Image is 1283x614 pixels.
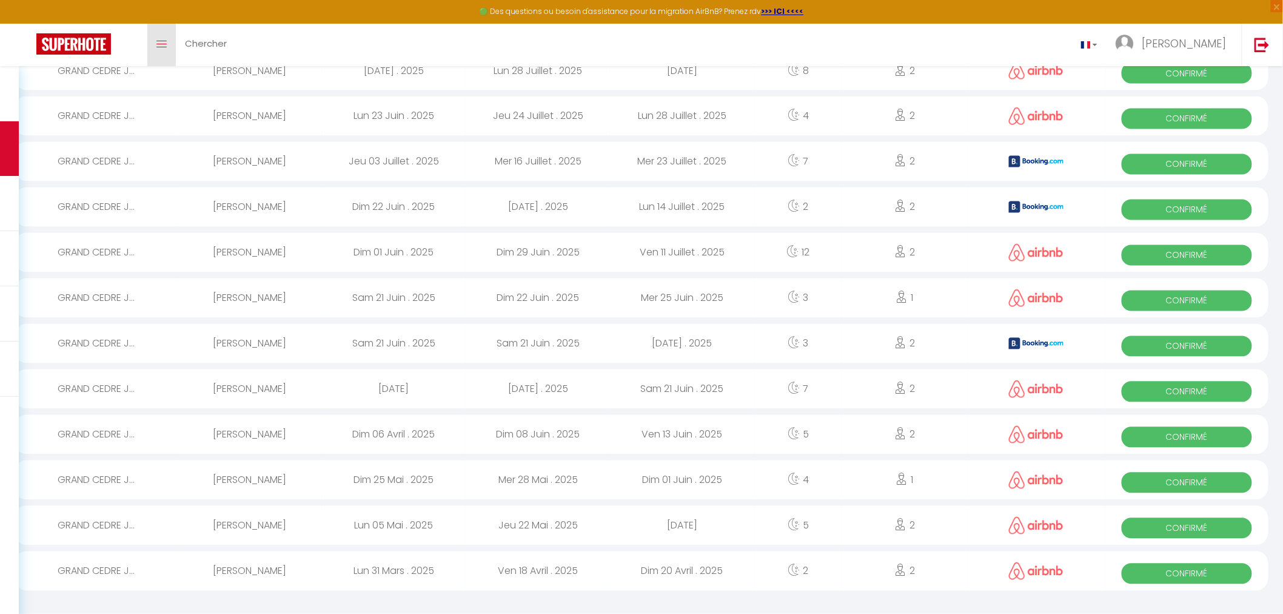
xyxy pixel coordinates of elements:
a: >>> ICI <<<< [762,6,804,16]
span: Chercher [185,37,227,50]
span: [PERSON_NAME] [1142,36,1227,51]
a: Chercher [176,24,236,66]
img: Super Booking [36,33,111,55]
a: ... [PERSON_NAME] [1107,24,1242,66]
img: ... [1116,35,1134,53]
img: logout [1255,37,1270,52]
